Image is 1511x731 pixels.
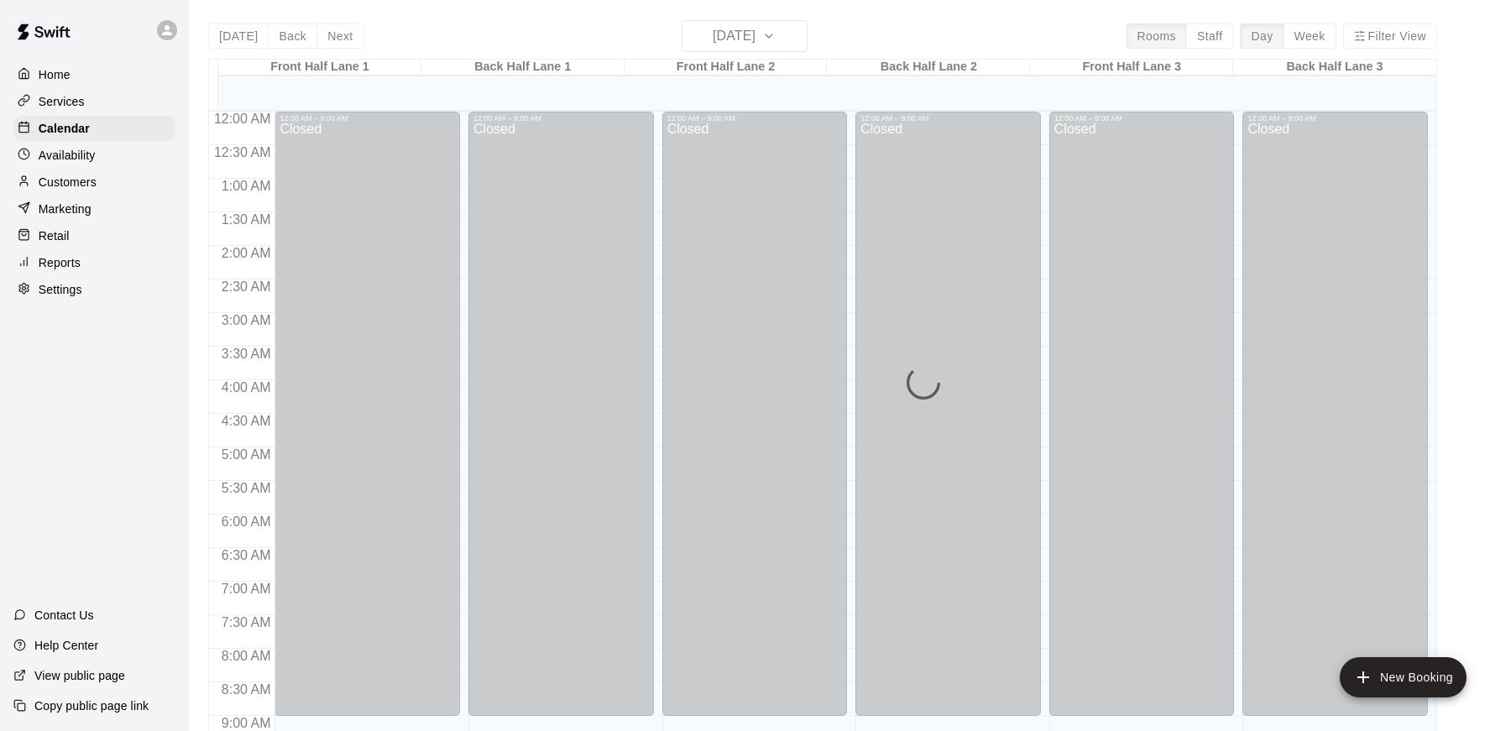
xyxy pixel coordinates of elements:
div: Back Half Lane 1 [421,60,625,76]
span: 1:30 AM [217,212,275,227]
a: Reports [13,250,175,275]
div: Closed [1054,123,1230,722]
div: Back Half Lane 3 [1233,60,1436,76]
p: Reports [39,254,81,271]
p: Customers [39,174,97,191]
a: Customers [13,170,175,195]
div: 12:00 AM – 9:00 AM [473,114,649,123]
div: 12:00 AM – 9:00 AM: Closed [468,112,654,716]
span: 4:00 AM [217,380,275,394]
div: 12:00 AM – 9:00 AM [1247,114,1423,123]
span: 3:30 AM [217,347,275,361]
div: Front Half Lane 3 [1030,60,1233,76]
a: Marketing [13,196,175,222]
div: Back Half Lane 2 [827,60,1030,76]
span: 4:30 AM [217,414,275,428]
div: 12:00 AM – 9:00 AM: Closed [1242,112,1428,716]
a: Calendar [13,116,175,141]
div: 12:00 AM – 9:00 AM [280,114,455,123]
span: 9:00 AM [217,716,275,730]
p: Settings [39,281,82,298]
span: 7:30 AM [217,615,275,629]
button: add [1340,657,1467,697]
p: Calendar [39,120,90,137]
p: Services [39,93,85,110]
a: Availability [13,143,175,168]
div: Front Half Lane 2 [625,60,828,76]
div: Closed [473,123,649,722]
div: 12:00 AM – 9:00 AM [667,114,843,123]
p: Copy public page link [34,697,149,714]
span: 2:00 AM [217,246,275,260]
span: 12:30 AM [210,145,275,159]
div: Closed [860,123,1036,722]
span: 6:00 AM [217,514,275,529]
p: Retail [39,227,70,244]
p: Home [39,66,71,83]
a: Settings [13,277,175,302]
p: Contact Us [34,607,94,624]
span: 3:00 AM [217,313,275,327]
div: 12:00 AM – 9:00 AM: Closed [855,112,1041,716]
a: Home [13,62,175,87]
div: Front Half Lane 1 [218,60,421,76]
span: 5:00 AM [217,447,275,462]
p: Help Center [34,637,98,654]
span: 6:30 AM [217,548,275,562]
p: Availability [39,147,96,164]
div: 12:00 AM – 9:00 AM: Closed [662,112,848,716]
p: Marketing [39,201,91,217]
div: Closed [667,123,843,722]
div: 12:00 AM – 9:00 AM [860,114,1036,123]
span: 7:00 AM [217,582,275,596]
span: 8:30 AM [217,682,275,697]
div: 12:00 AM – 9:00 AM: Closed [1049,112,1235,716]
span: 8:00 AM [217,649,275,663]
span: 5:30 AM [217,481,275,495]
span: 1:00 AM [217,179,275,193]
div: 12:00 AM – 9:00 AM: Closed [274,112,460,716]
div: Closed [280,123,455,722]
p: View public page [34,667,125,684]
a: Services [13,89,175,114]
a: Retail [13,223,175,248]
span: 2:30 AM [217,279,275,294]
div: Closed [1247,123,1423,722]
div: 12:00 AM – 9:00 AM [1054,114,1230,123]
span: 12:00 AM [210,112,275,126]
